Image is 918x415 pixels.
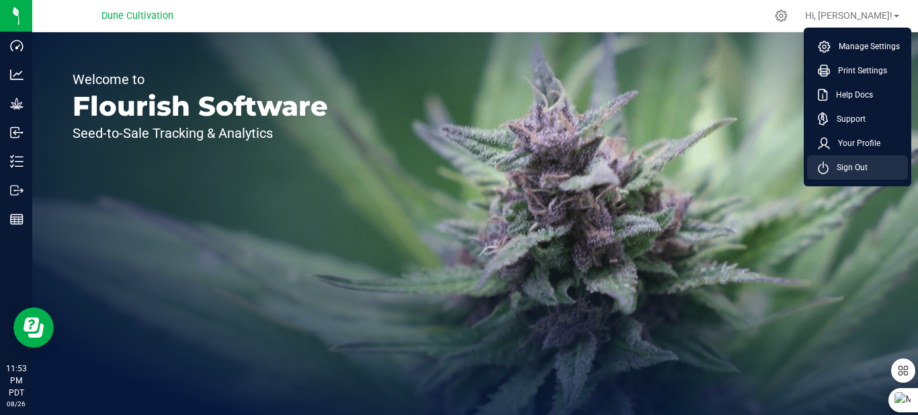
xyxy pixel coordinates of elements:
inline-svg: Dashboard [10,39,24,52]
span: Print Settings [830,64,887,77]
inline-svg: Outbound [10,184,24,197]
iframe: Resource center [13,307,54,348]
p: 08/26 [6,399,26,409]
inline-svg: Inbound [10,126,24,139]
inline-svg: Analytics [10,68,24,81]
inline-svg: Reports [10,213,24,226]
span: Support [829,112,866,126]
span: Help Docs [828,88,873,102]
span: Sign Out [829,161,868,174]
p: Welcome to [73,73,328,86]
p: Flourish Software [73,93,328,120]
a: Support [818,112,903,126]
inline-svg: Grow [10,97,24,110]
div: Manage settings [773,9,790,22]
span: Dune Cultivation [101,10,173,22]
span: Your Profile [830,137,880,150]
span: Hi, [PERSON_NAME]! [805,10,892,21]
p: Seed-to-Sale Tracking & Analytics [73,126,328,140]
li: Sign Out [807,155,908,180]
span: Manage Settings [831,40,900,53]
inline-svg: Inventory [10,155,24,168]
p: 11:53 PM PDT [6,363,26,399]
a: Help Docs [818,88,903,102]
